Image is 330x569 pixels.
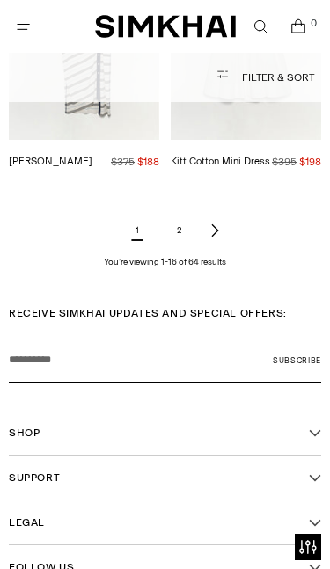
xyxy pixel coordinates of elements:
span: Support [9,470,60,485]
a: Open search modal [242,9,278,45]
span: RECEIVE SIMKHAI UPDATES AND SPECIAL OFFERS: [9,305,287,321]
button: Subscribe [273,339,321,383]
button: Open menu modal [5,9,41,45]
a: Next page of results [204,213,225,248]
span: Shop [9,425,40,441]
button: Open Support footer navigation [9,456,321,500]
span: 0 [307,17,319,29]
a: SIMKHAI [95,14,236,40]
a: Open cart modal [280,9,316,45]
a: Kitt Cotton Mini Dress [171,155,270,167]
button: Open Legal footer navigation [9,500,321,544]
span: Legal [9,514,45,530]
a: [PERSON_NAME] [9,155,92,167]
button: Filter & Sort [171,60,314,95]
span: 1 [120,213,155,248]
button: Open Shop footer navigation [9,411,321,455]
a: Page 2 of results [162,213,197,248]
p: You’re viewing 1-16 of 64 results [104,255,226,268]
